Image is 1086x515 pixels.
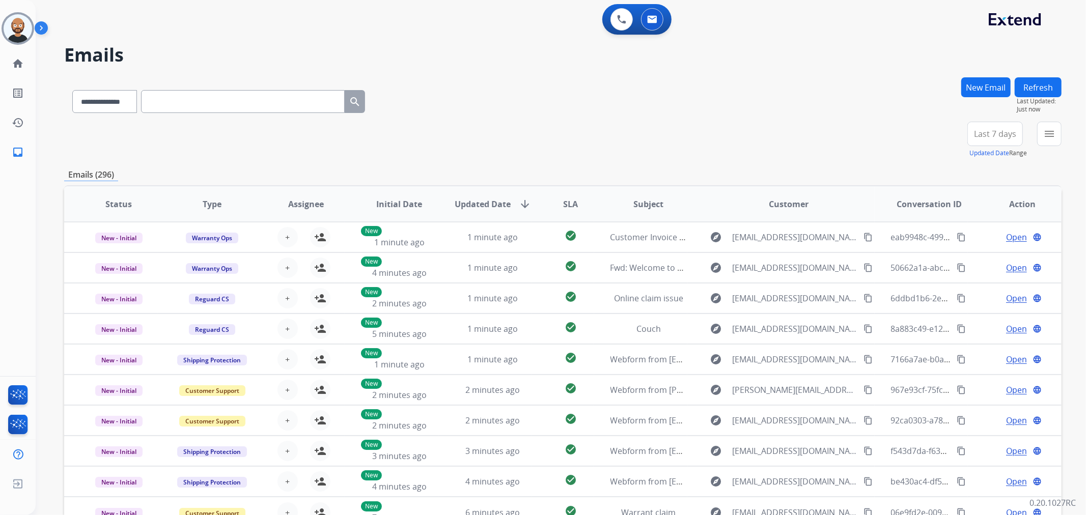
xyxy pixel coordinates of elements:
[891,354,1044,365] span: 7166a7ae-b0a8-4a48-932c-87d1af520f07
[891,384,1038,395] span: 967e93cf-75fc-4aff-ae63-03c261ce13e9
[177,477,247,488] span: Shipping Protection
[897,198,962,210] span: Conversation ID
[277,380,298,400] button: +
[610,476,841,487] span: Webform from [EMAIL_ADDRESS][DOMAIN_NAME] on [DATE]
[710,262,722,274] mat-icon: explore
[957,477,966,486] mat-icon: content_copy
[1033,355,1042,364] mat-icon: language
[1006,384,1027,396] span: Open
[95,294,143,304] span: New - Initial
[361,440,382,450] p: New
[1033,294,1042,303] mat-icon: language
[1033,324,1042,333] mat-icon: language
[314,323,326,335] mat-icon: person_add
[361,256,382,267] p: New
[732,445,857,457] span: [EMAIL_ADDRESS][DOMAIN_NAME]
[374,359,425,370] span: 1 minute ago
[957,263,966,272] mat-icon: content_copy
[710,292,722,304] mat-icon: explore
[95,263,143,274] span: New - Initial
[186,263,238,274] span: Warranty Ops
[1006,323,1027,335] span: Open
[285,262,290,274] span: +
[1033,263,1042,272] mat-icon: language
[1033,385,1042,394] mat-icon: language
[12,146,24,158] mat-icon: inbox
[969,149,1009,157] button: Updated Date
[633,198,663,210] span: Subject
[610,445,841,456] span: Webform from [EMAIL_ADDRESS][DOMAIN_NAME] on [DATE]
[710,231,722,243] mat-icon: explore
[179,416,245,426] span: Customer Support
[467,354,518,365] span: 1 minute ago
[864,355,873,364] mat-icon: content_copy
[12,87,24,99] mat-icon: list_alt
[285,231,290,243] span: +
[361,470,382,480] p: New
[465,445,520,456] span: 3 minutes ago
[732,323,857,335] span: [EMAIL_ADDRESS][DOMAIN_NAME]
[288,198,324,210] span: Assignee
[1033,446,1042,455] mat-icon: language
[1006,231,1027,243] span: Open
[12,58,24,70] mat-icon: home
[710,414,722,426] mat-icon: explore
[957,416,966,425] mat-icon: content_copy
[467,232,518,243] span: 1 minute ago
[710,323,722,335] mat-icon: explore
[372,420,427,431] span: 2 minutes ago
[1006,445,1027,457] span: Open
[372,450,427,462] span: 3 minutes ago
[732,262,857,274] span: [EMAIL_ADDRESS][DOMAIN_NAME]
[467,262,518,273] span: 1 minute ago
[277,410,298,431] button: +
[957,294,966,303] mat-icon: content_copy
[277,319,298,339] button: +
[610,415,841,426] span: Webform from [EMAIL_ADDRESS][DOMAIN_NAME] on [DATE]
[969,149,1027,157] span: Range
[565,382,577,394] mat-icon: check_circle
[891,476,1046,487] span: be430ac4-df51-4fe8-807b-d050ba0009a2
[864,446,873,455] mat-icon: content_copy
[957,324,966,333] mat-icon: content_copy
[891,323,1044,334] span: 8a883c49-e12a-4244-9597-88b9f483feb3
[565,321,577,333] mat-icon: check_circle
[610,354,841,365] span: Webform from [EMAIL_ADDRESS][DOMAIN_NAME] on [DATE]
[314,475,326,488] mat-icon: person_add
[864,294,873,303] mat-icon: content_copy
[614,293,683,304] span: Online claim issue
[1006,292,1027,304] span: Open
[372,481,427,492] span: 4 minutes ago
[361,409,382,419] p: New
[565,413,577,425] mat-icon: check_circle
[285,414,290,426] span: +
[967,122,1023,146] button: Last 7 days
[203,198,221,210] span: Type
[891,262,1047,273] span: 50662a1a-abca-4cc9-bed3-71f75b9ab662
[732,353,857,365] span: [EMAIL_ADDRESS][DOMAIN_NAME]
[105,198,132,210] span: Status
[710,475,722,488] mat-icon: explore
[565,291,577,303] mat-icon: check_circle
[957,385,966,394] mat-icon: content_copy
[732,231,857,243] span: [EMAIL_ADDRESS][DOMAIN_NAME]
[372,389,427,400] span: 2 minutes ago
[285,475,290,488] span: +
[314,292,326,304] mat-icon: person_add
[314,262,326,274] mat-icon: person_add
[277,349,298,369] button: +
[732,384,857,396] span: [PERSON_NAME][EMAIL_ADDRESS][DOMAIN_NAME]
[864,324,873,333] mat-icon: content_copy
[1017,105,1062,113] span: Just now
[891,232,1050,243] span: eab9948c-499d-488e-b9de-b7e3686a01cb
[565,474,577,486] mat-icon: check_circle
[349,96,361,108] mat-icon: search
[186,233,238,243] span: Warranty Ops
[95,233,143,243] span: New - Initial
[374,237,425,248] span: 1 minute ago
[277,288,298,308] button: +
[361,379,382,389] p: New
[968,186,1062,222] th: Action
[376,198,422,210] span: Initial Date
[1006,262,1027,274] span: Open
